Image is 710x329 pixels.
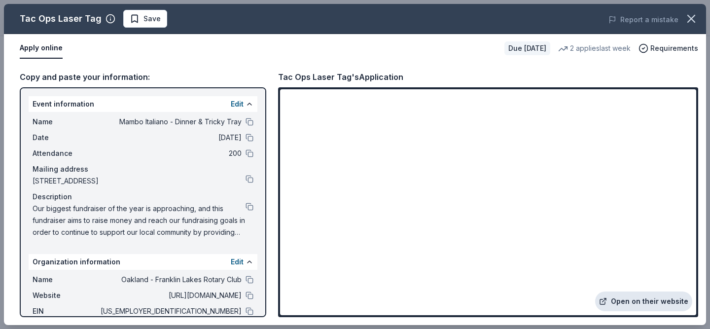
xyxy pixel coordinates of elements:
[278,71,403,83] div: Tac Ops Laser Tag's Application
[33,274,99,286] span: Name
[99,290,242,301] span: [URL][DOMAIN_NAME]
[33,305,99,317] span: EIN
[33,132,99,144] span: Date
[20,38,63,59] button: Apply online
[33,147,99,159] span: Attendance
[33,203,246,238] span: Our biggest fundraiser of the year is approaching, and this fundraiser aims to raise money and re...
[558,42,631,54] div: 2 applies last week
[639,42,698,54] button: Requirements
[504,41,550,55] div: Due [DATE]
[231,256,244,268] button: Edit
[20,71,266,83] div: Copy and paste your information:
[29,254,257,270] div: Organization information
[33,116,99,128] span: Name
[33,163,253,175] div: Mailing address
[33,175,246,187] span: [STREET_ADDRESS]
[99,305,242,317] span: [US_EMPLOYER_IDENTIFICATION_NUMBER]
[99,132,242,144] span: [DATE]
[595,292,692,311] a: Open on their website
[99,274,242,286] span: Oakland - Franklin Lakes Rotary Club
[20,11,102,27] div: Tac Ops Laser Tag
[33,191,253,203] div: Description
[29,96,257,112] div: Event information
[123,10,167,28] button: Save
[99,116,242,128] span: Mambo Italiano - Dinner & Tricky Tray
[143,13,161,25] span: Save
[608,14,678,26] button: Report a mistake
[99,147,242,159] span: 200
[231,98,244,110] button: Edit
[650,42,698,54] span: Requirements
[33,290,99,301] span: Website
